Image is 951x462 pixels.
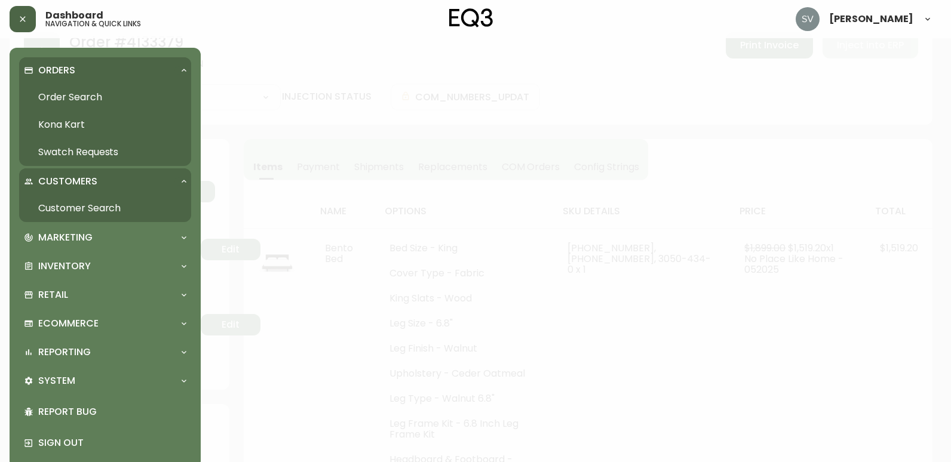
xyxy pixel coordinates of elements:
p: Customers [38,175,97,188]
p: Ecommerce [38,317,99,330]
div: Report Bug [19,396,191,427]
span: [PERSON_NAME] [829,14,913,24]
div: Reporting [19,339,191,365]
div: Retail [19,282,191,308]
p: Inventory [38,260,91,273]
h5: navigation & quick links [45,20,141,27]
div: Inventory [19,253,191,279]
div: Marketing [19,224,191,251]
p: Retail [38,288,68,301]
p: Orders [38,64,75,77]
img: 0ef69294c49e88f033bcbeb13310b844 [796,7,820,31]
a: Customer Search [19,195,191,222]
div: Customers [19,168,191,195]
img: logo [449,8,493,27]
p: System [38,374,75,387]
div: Ecommerce [19,310,191,337]
div: Orders [19,57,191,84]
p: Marketing [38,231,93,244]
div: Sign Out [19,427,191,458]
div: System [19,368,191,394]
a: Swatch Requests [19,138,191,166]
p: Report Bug [38,405,186,418]
p: Reporting [38,346,91,359]
span: Dashboard [45,11,103,20]
a: Kona Kart [19,111,191,138]
p: Sign Out [38,436,186,449]
a: Order Search [19,84,191,111]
